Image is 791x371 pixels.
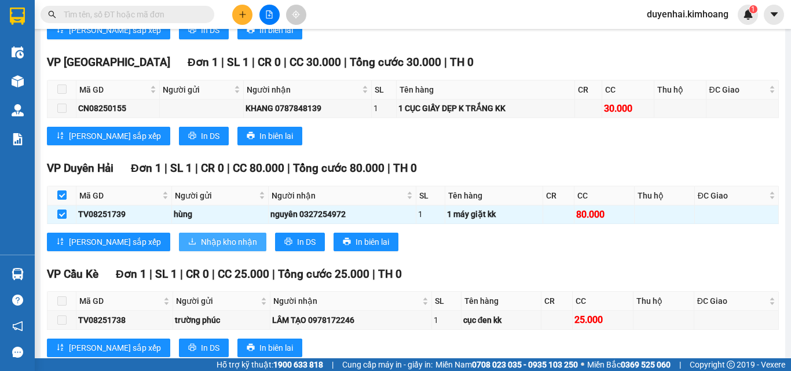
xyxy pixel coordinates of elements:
[186,267,209,281] span: CR 0
[259,130,293,142] span: In biên lai
[286,5,306,25] button: aim
[434,314,459,326] div: 1
[444,56,447,69] span: |
[78,314,171,326] div: TV08251738
[749,5,757,13] sup: 1
[201,130,219,142] span: In DS
[233,161,284,175] span: CC 80.000
[463,314,539,326] div: cục đen kk
[259,341,293,354] span: In biên lai
[751,5,755,13] span: 1
[344,56,347,69] span: |
[543,186,574,205] th: CR
[155,267,177,281] span: SL 1
[239,10,247,19] span: plus
[342,358,433,371] span: Cung cấp máy in - giấy in:
[170,161,192,175] span: SL 1
[265,10,273,19] span: file-add
[290,56,341,69] span: CC 30.000
[602,80,654,100] th: CC
[179,233,266,251] button: downloadNhập kho nhận
[273,360,323,369] strong: 1900 633 818
[47,127,170,145] button: sort-ascending[PERSON_NAME] sắp xếp
[12,75,24,87] img: warehouse-icon
[237,127,302,145] button: printerIn biên lai
[372,267,375,281] span: |
[5,63,49,74] span: -
[174,208,266,221] div: hùng
[39,6,134,17] strong: BIÊN NHẬN GỬI HÀNG
[113,23,144,34] span: KHÁCH
[581,362,584,367] span: ⚪️
[47,161,113,175] span: VP Duyên Hải
[343,237,351,247] span: printer
[393,161,417,175] span: TH 0
[47,21,170,39] button: sort-ascending[PERSON_NAME] sắp xếp
[79,295,161,307] span: Mã GD
[284,237,292,247] span: printer
[188,56,218,69] span: Đơn 1
[201,236,257,248] span: Nhập kho nhận
[76,100,160,118] td: CN08250155
[201,24,219,36] span: In DS
[247,83,360,96] span: Người nhận
[24,23,144,34] span: VP [PERSON_NAME] -
[56,343,64,352] span: sort-ascending
[12,104,24,116] img: warehouse-icon
[398,102,573,115] div: 1 CỤC GIẤY DẸP K TRẮNG KK
[5,39,116,61] span: VP [PERSON_NAME] ([GEOGRAPHIC_DATA])
[604,101,652,116] div: 30.000
[350,56,441,69] span: Tổng cước 30.000
[12,46,24,58] img: warehouse-icon
[12,295,23,306] span: question-circle
[447,208,541,221] div: 1 máy giặt kk
[175,189,257,202] span: Người gửi
[116,267,147,281] span: Đơn 1
[164,161,167,175] span: |
[541,292,573,311] th: CR
[278,267,369,281] span: Tổng cước 25.000
[635,186,695,205] th: Thu hộ
[237,339,302,357] button: printerIn biên lai
[247,25,255,35] span: printer
[237,21,302,39] button: printerIn biên lai
[176,295,259,307] span: Người gửi
[56,131,64,141] span: sort-ascending
[163,83,231,96] span: Người gửi
[573,292,633,311] th: CC
[259,24,293,36] span: In biên lai
[12,268,24,280] img: warehouse-icon
[273,295,420,307] span: Người nhận
[259,5,280,25] button: file-add
[10,8,25,25] img: logo-vxr
[78,102,158,115] div: CN08250155
[12,133,24,145] img: solution-icon
[76,311,173,329] td: TV08251738
[188,237,196,247] span: download
[47,267,98,281] span: VP Cầu Kè
[709,83,767,96] span: ĐC Giao
[397,80,575,100] th: Tên hàng
[638,7,738,21] span: duyenhai.kimhoang
[574,313,631,327] div: 25.000
[69,341,161,354] span: [PERSON_NAME] sắp xếp
[56,237,64,247] span: sort-ascending
[5,39,169,61] p: NHẬN:
[247,131,255,141] span: printer
[179,127,229,145] button: printerIn DS
[462,292,541,311] th: Tên hàng
[272,267,275,281] span: |
[8,63,49,74] span: PHƯƠNG
[12,321,23,332] span: notification
[450,56,474,69] span: TH 0
[227,56,249,69] span: SL 1
[69,130,161,142] span: [PERSON_NAME] sắp xếp
[179,21,229,39] button: printerIn DS
[258,56,281,69] span: CR 0
[373,102,394,115] div: 1
[378,267,402,281] span: TH 0
[418,208,443,221] div: 1
[247,343,255,352] span: printer
[246,102,369,115] div: KHANG 0787848139
[372,80,397,100] th: SL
